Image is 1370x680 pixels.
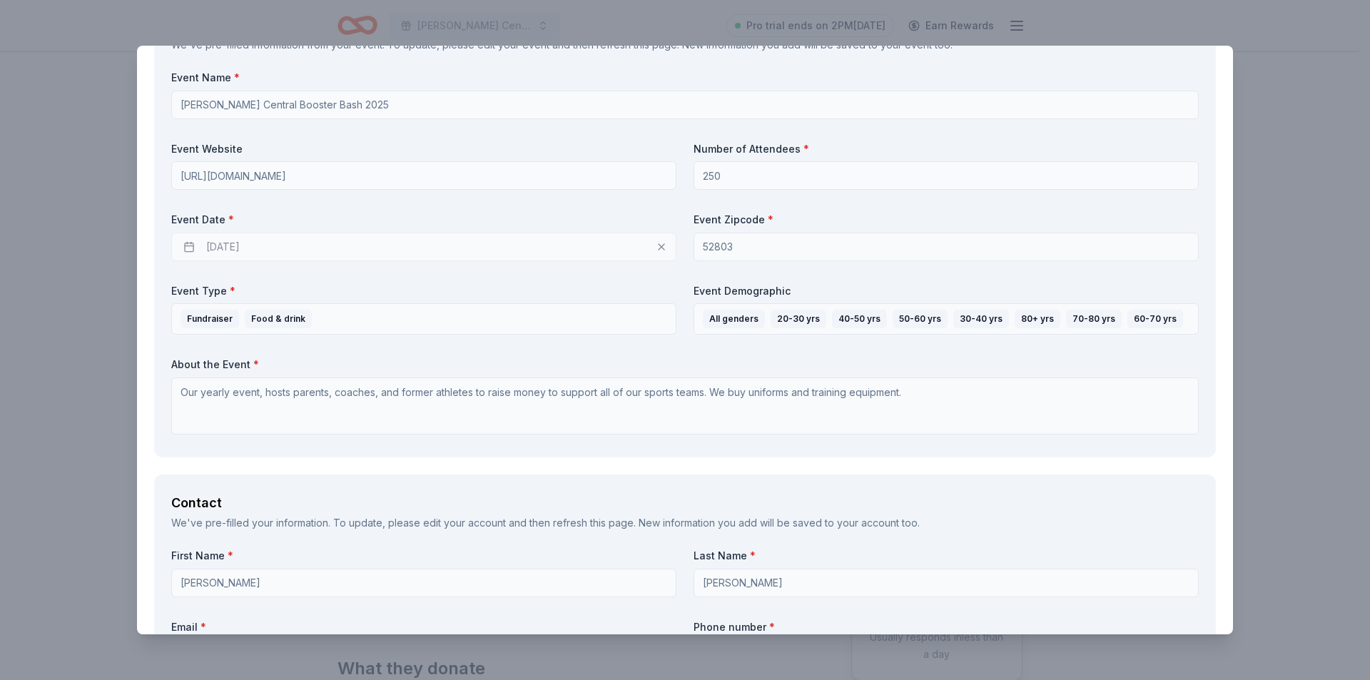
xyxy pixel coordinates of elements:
[832,310,887,328] div: 40-50 yrs
[953,310,1009,328] div: 30-40 yrs
[694,620,1199,634] label: Phone number
[694,284,1199,298] label: Event Demographic
[171,303,676,335] button: FundraiserFood & drink
[893,310,948,328] div: 50-60 yrs
[423,517,506,529] a: edit your account
[1015,310,1060,328] div: 80+ yrs
[771,310,826,328] div: 20-30 yrs
[171,284,676,298] label: Event Type
[171,620,676,634] label: Email
[694,142,1199,156] label: Number of Attendees
[245,310,312,328] div: Food & drink
[171,549,676,563] label: First Name
[171,71,1199,85] label: Event Name
[694,303,1199,335] button: All genders20-30 yrs40-50 yrs50-60 yrs30-40 yrs80+ yrs70-80 yrs60-70 yrs
[171,213,676,227] label: Event Date
[181,310,239,328] div: Fundraiser
[171,377,1199,435] textarea: Our yearly event, hosts parents, coaches, and former athletes to raise money to support all of ou...
[703,310,765,328] div: All genders
[171,514,1199,532] div: We've pre-filled your information. To update, please and then refresh this page. New information ...
[171,492,1199,514] div: Contact
[694,213,1199,227] label: Event Zipcode
[171,357,1199,372] label: About the Event
[694,549,1199,563] label: Last Name
[1066,310,1122,328] div: 70-80 yrs
[171,142,676,156] label: Event Website
[1127,310,1183,328] div: 60-70 yrs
